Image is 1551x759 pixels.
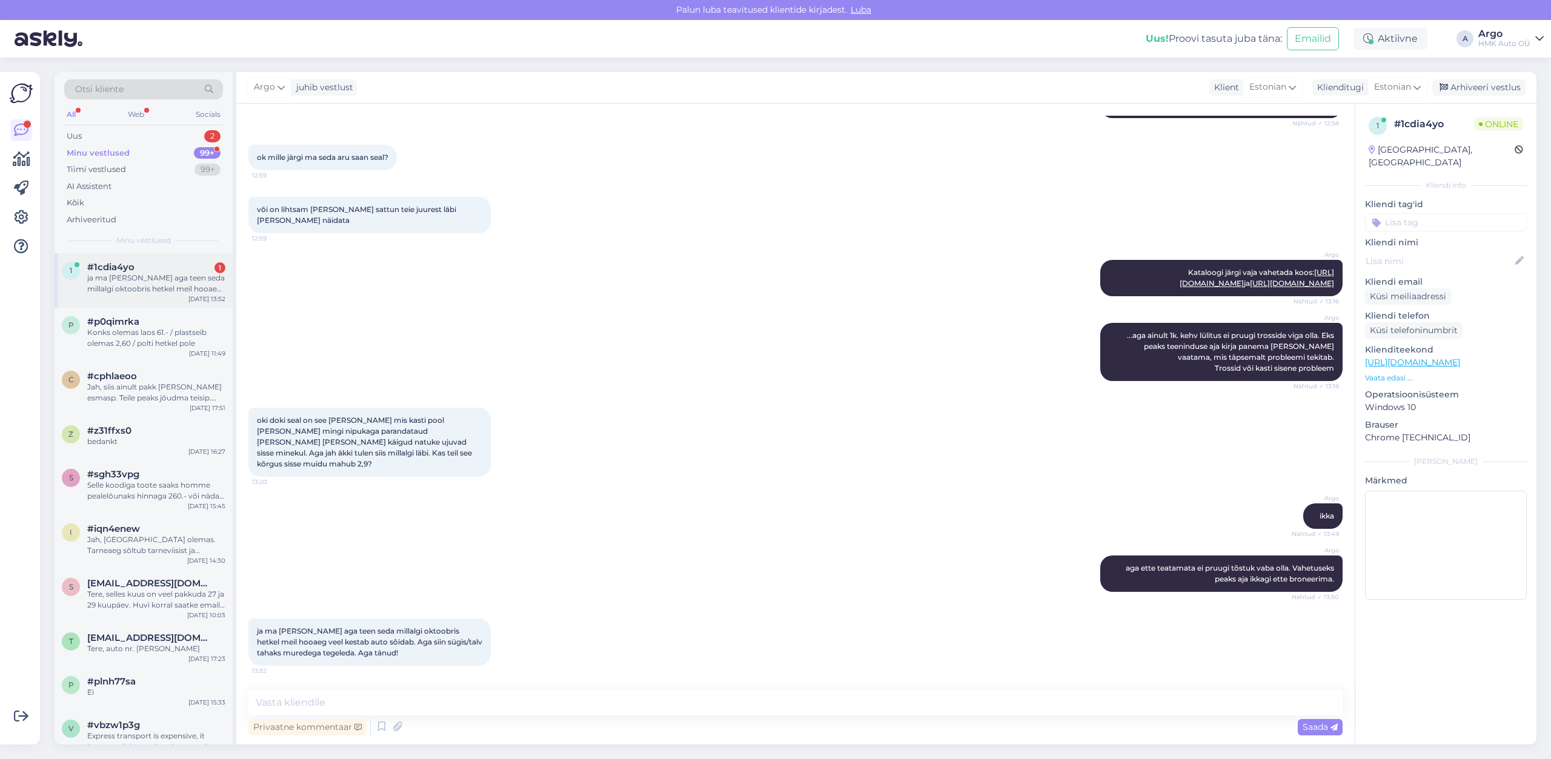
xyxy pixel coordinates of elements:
input: Lisa nimi [1366,254,1513,268]
div: Arhiveeritud [67,214,116,226]
div: 2 [204,130,221,142]
span: 13:52 [252,666,297,675]
div: Ei [87,687,225,698]
span: #vbzw1p3g [87,720,140,731]
span: Nähtud ✓ 13:49 [1292,529,1339,539]
span: v [68,724,73,733]
a: ArgoHMK Auto OÜ [1478,29,1544,48]
span: 12:59 [252,171,297,180]
span: Nähtud ✓ 13:18 [1294,382,1339,391]
span: Argo [1294,494,1339,503]
span: Estonian [1374,81,1411,94]
div: [DATE] 10:03 [187,611,225,620]
span: p [68,320,74,330]
p: Kliendi tag'id [1365,198,1527,211]
span: z [68,429,73,439]
p: Operatsioonisüsteem [1365,388,1527,401]
p: Kliendi telefon [1365,310,1527,322]
button: Emailid [1287,27,1339,50]
div: Proovi tasuta juba täna: [1146,31,1282,46]
a: [URL][DOMAIN_NAME] [1250,279,1334,288]
p: Kliendi email [1365,276,1527,288]
span: #sgh33vpg [87,469,139,480]
div: [DATE] 17:51 [190,403,225,413]
span: või on lihtsam [PERSON_NAME] sattun teie juurest läbi [PERSON_NAME] näidata [257,205,458,225]
span: ...aga ainult 1k. kehv lülitus ei pruugi trosside viga olla. Eks peaks teeninduse aja kirja panem... [1127,331,1336,373]
span: Otsi kliente [75,83,124,96]
div: # 1cdia4yo [1394,117,1474,131]
b: Uus! [1146,33,1169,44]
div: Kõik [67,197,84,209]
span: Online [1474,118,1523,131]
span: oki doki seal on see [PERSON_NAME] mis kasti pool [PERSON_NAME] mingi nipukaga parandataud [PERSO... [257,416,474,468]
div: 99+ [194,147,221,159]
span: Minu vestlused [116,235,171,246]
span: #p0qimrka [87,316,139,327]
span: p [68,680,74,689]
p: Windows 10 [1365,401,1527,414]
div: Selle koodiga toote saaks homme pealelõunaks hinnaga 260.- või nädala lõpuks hinnaga 224.- Origin... [87,480,225,502]
span: s [69,582,73,591]
div: [DATE] 16:27 [188,447,225,456]
div: 1 [214,262,225,273]
div: All [64,107,78,122]
p: Vaata edasi ... [1365,373,1527,383]
div: Socials [193,107,223,122]
span: ja ma [PERSON_NAME] aga teen seda millalgi oktoobris hetkel meil hooaeg veel kestab auto sõidab. ... [257,626,484,657]
span: 1 [1377,121,1379,130]
span: #1cdia4yo [87,262,135,273]
span: Argo [1294,313,1339,322]
div: Minu vestlused [67,147,130,159]
span: tonu.metsar@gmail.com [87,632,213,643]
div: HMK Auto OÜ [1478,39,1530,48]
span: Estonian [1249,81,1286,94]
div: [DATE] 17:23 [188,654,225,663]
div: Kliendi info [1365,180,1527,191]
span: #z31ffxs0 [87,425,131,436]
div: [DATE] 15:45 [188,502,225,511]
div: [DATE] 13:52 [188,294,225,303]
span: c [68,375,74,384]
div: [DATE] 11:49 [189,349,225,358]
span: 12:59 [252,234,297,243]
span: 1 [70,266,72,275]
input: Lisa tag [1365,213,1527,231]
div: Klienditugi [1312,81,1364,94]
div: Tere, selles kuus on veel pakkuda 27 ja 29 kuupäev. Huvi korral saatke email [EMAIL_ADDRESS][DOMA... [87,589,225,611]
span: Nähtud ✓ 12:58 [1292,119,1339,128]
div: 99+ [194,164,221,176]
a: [URL][DOMAIN_NAME] [1365,357,1460,368]
span: Argo [254,81,275,94]
p: Klienditeekond [1365,343,1527,356]
div: bedankt [87,436,225,447]
span: #iqn4enew [87,523,140,534]
p: Märkmed [1365,474,1527,487]
span: ok mille järgi ma seda aru saan seal? [257,153,388,162]
span: Nähtud ✓ 13:16 [1294,297,1339,306]
span: s [69,473,73,482]
div: Web [125,107,147,122]
div: Tiimi vestlused [67,164,126,176]
div: [DATE] 14:30 [187,556,225,565]
div: A [1456,30,1473,47]
span: #plnh77sa [87,676,136,687]
div: Jah, siis ainult pakk [PERSON_NAME] esmasp. Teile peaks jõudma teisip. hommikul [87,382,225,403]
div: Jah, [GEOGRAPHIC_DATA] olemas. Tarneaeg sõltub tarneviisist ja piirkonnast. näiteks pakiautomaati... [87,534,225,556]
span: #cphlaeoo [87,371,137,382]
span: Luba [847,4,875,15]
span: Nähtud ✓ 13:50 [1292,592,1339,602]
img: Askly Logo [10,82,33,105]
div: [DATE] 15:33 [188,698,225,707]
div: [PERSON_NAME] [1365,456,1527,467]
p: Brauser [1365,419,1527,431]
div: Express transport is expensive, it becomes "cheaper" as the quantity increases. We do not set DHL... [87,731,225,752]
span: Argo [1294,546,1339,555]
span: i [70,528,72,537]
div: Aktiivne [1353,28,1427,50]
span: setramois@gmail.com [87,578,213,589]
div: ja ma [PERSON_NAME] aga teen seda millalgi oktoobris hetkel meil hooaeg veel kestab auto sõidab. ... [87,273,225,294]
span: Argo [1294,250,1339,259]
div: Küsi telefoninumbrit [1365,322,1463,339]
span: Kataloogi järgi vaja vahetada koos: ja [1180,268,1334,288]
span: ikka [1320,511,1334,520]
